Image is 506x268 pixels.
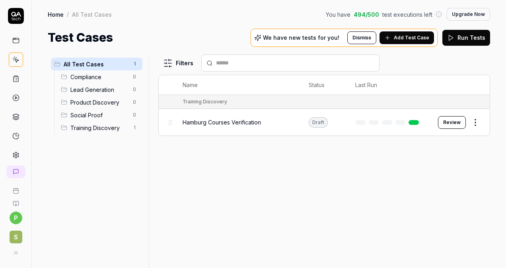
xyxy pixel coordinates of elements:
[3,224,28,245] button: S
[10,231,22,243] span: S
[354,10,379,19] span: 494 / 500
[6,165,25,178] a: New conversation
[326,10,350,19] span: You have
[263,35,339,41] p: We have new tests for you!
[72,10,112,18] div: All Test Cases
[3,194,28,207] a: Documentation
[447,8,490,21] button: Upgrade Now
[442,30,490,46] button: Run Tests
[382,10,432,19] span: test executions left
[48,10,64,18] a: Home
[67,10,69,18] div: /
[10,212,22,224] button: p
[394,34,429,41] span: Add Test Case
[379,31,434,44] button: Add Test Case
[3,181,28,194] a: Book a call with us
[48,29,113,47] h1: Test Cases
[347,31,376,44] button: Dismiss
